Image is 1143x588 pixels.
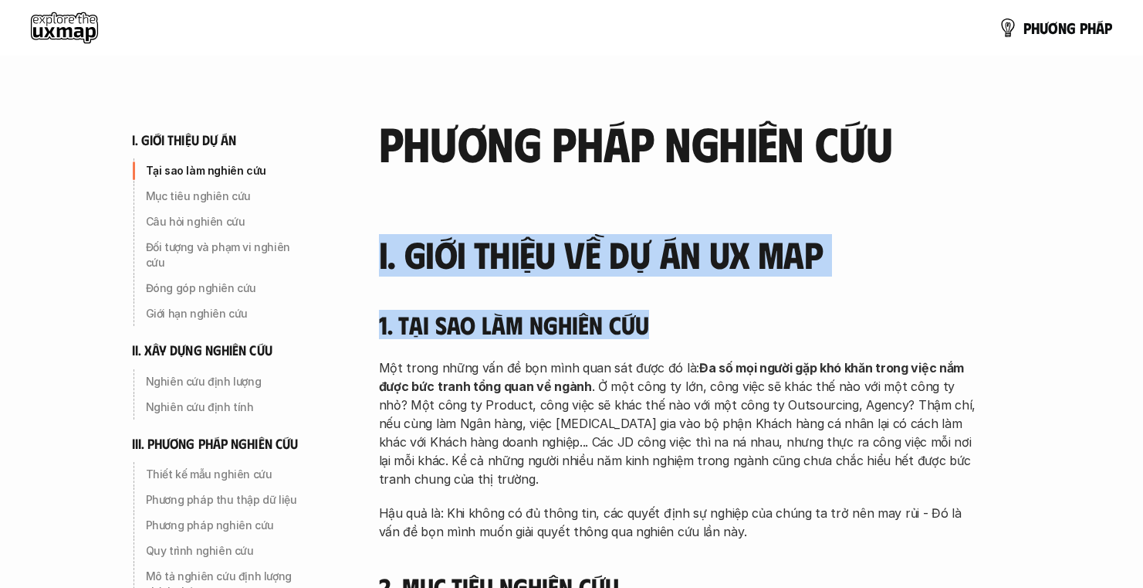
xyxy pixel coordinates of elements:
span: p [1023,19,1031,36]
span: n [1058,19,1067,36]
a: Câu hỏi nghiên cứu [132,209,317,234]
a: Phương pháp nghiên cứu [132,513,317,538]
a: phươngpháp [999,12,1112,43]
a: Nghiên cứu định lượng [132,369,317,394]
p: Đối tượng và phạm vi nghiên cứu [146,240,311,270]
p: Hậu quả là: Khi không có đủ thông tin, các quyết định sự nghiệp của chúng ta trở nên may rủi - Đó... [379,504,981,541]
a: Giới hạn nghiên cứu [132,301,317,326]
h3: I. Giới thiệu về dự án UX Map [379,234,981,275]
p: Giới hạn nghiên cứu [146,306,311,321]
p: Quy trình nghiên cứu [146,543,311,559]
h6: iii. phương pháp nghiên cứu [132,435,299,453]
a: Mục tiêu nghiên cứu [132,184,317,209]
h6: i. giới thiệu dự án [132,131,237,149]
p: Phương pháp thu thập dữ liệu [146,492,311,508]
p: Một trong những vấn đề bọn mình quan sát được đó là: . Ở một công ty lớn, công việc sẽ khác thế n... [379,359,981,488]
span: g [1067,19,1076,36]
span: p [1104,19,1112,36]
p: Tại sao làm nghiên cứu [146,163,311,178]
p: Phương pháp nghiên cứu [146,518,311,533]
h6: ii. xây dựng nghiên cứu [132,342,272,359]
a: Quy trình nghiên cứu [132,539,317,563]
a: Tại sao làm nghiên cứu [132,158,317,183]
a: Thiết kế mẫu nghiên cứu [132,462,317,487]
span: ơ [1048,19,1058,36]
p: Thiết kế mẫu nghiên cứu [146,467,311,482]
p: Đóng góp nghiên cứu [146,280,311,296]
h2: phương pháp nghiên cứu [379,116,981,168]
p: Nghiên cứu định lượng [146,374,311,389]
span: ư [1040,19,1048,36]
span: p [1080,19,1087,36]
span: á [1096,19,1104,36]
p: Mục tiêu nghiên cứu [146,189,311,204]
span: h [1087,19,1096,36]
a: Phương pháp thu thập dữ liệu [132,488,317,512]
a: Nghiên cứu định tính [132,395,317,420]
span: h [1031,19,1040,36]
a: Đối tượng và phạm vi nghiên cứu [132,235,317,275]
p: Nghiên cứu định tính [146,399,311,415]
h4: 1. Tại sao làm nghiên cứu [379,310,981,339]
p: Câu hỏi nghiên cứu [146,214,311,229]
a: Đóng góp nghiên cứu [132,276,317,301]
